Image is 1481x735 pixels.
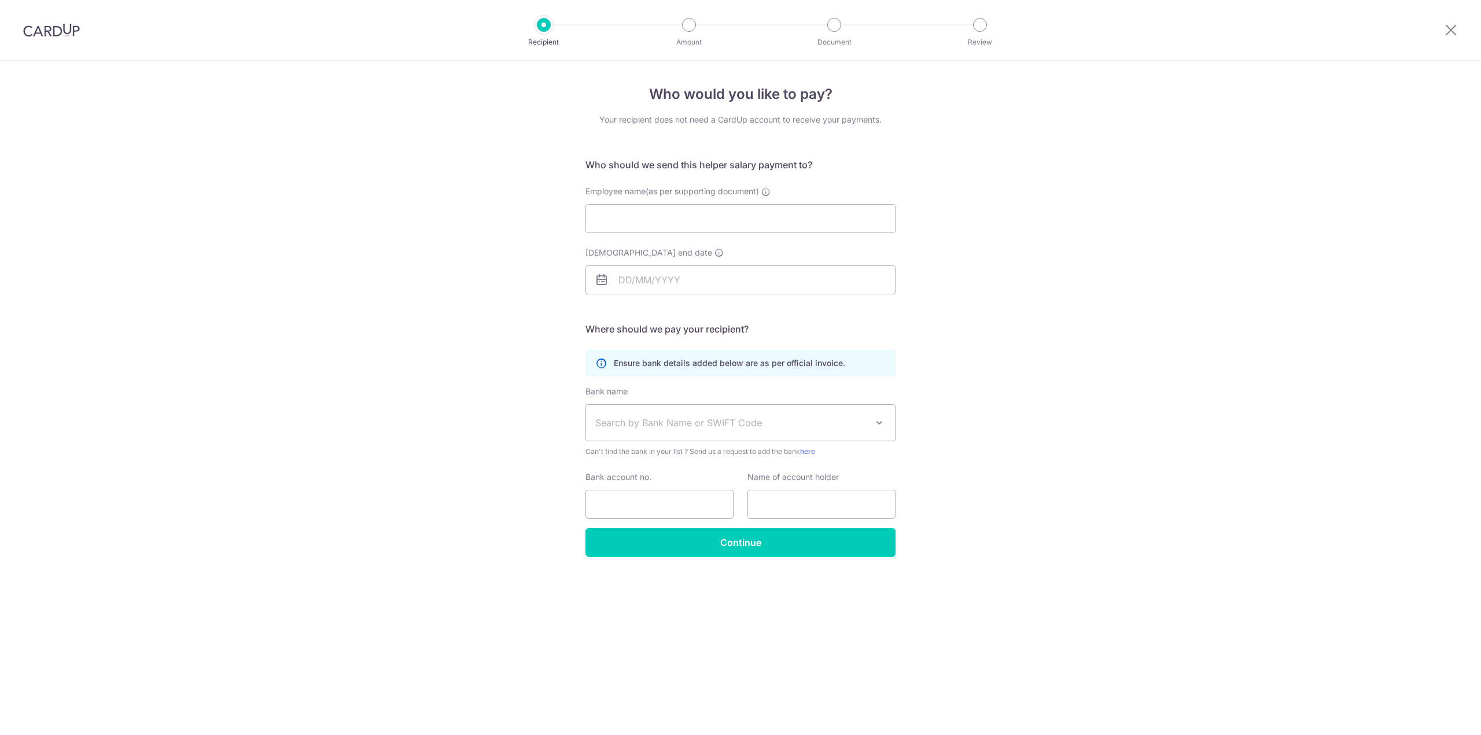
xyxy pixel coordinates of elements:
img: CardUp [23,23,80,37]
label: Bank name [585,386,628,397]
p: Recipient [501,36,587,48]
label: Bank account no. [585,471,651,483]
p: Amount [646,36,732,48]
span: Can't find the bank in your list ? Send us a request to add the bank [585,446,896,457]
a: here [800,447,815,456]
span: Search by Bank Name or SWIFT Code [595,416,867,430]
span: Employee name(as per supporting document) [585,186,759,196]
p: Review [937,36,1023,48]
input: DD/MM/YYYY [585,265,896,294]
h5: Where should we pay your recipient? [585,322,896,336]
input: Continue [585,528,896,557]
p: Document [791,36,877,48]
label: Name of account holder [747,471,839,483]
p: Ensure bank details added below are as per official invoice. [614,357,845,369]
span: [DEMOGRAPHIC_DATA] end date [585,247,712,258]
h4: Who would you like to pay? [585,84,896,105]
h5: Who should we send this helper salary payment to? [585,158,896,172]
div: Your recipient does not need a CardUp account to receive your payments. [585,114,896,125]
